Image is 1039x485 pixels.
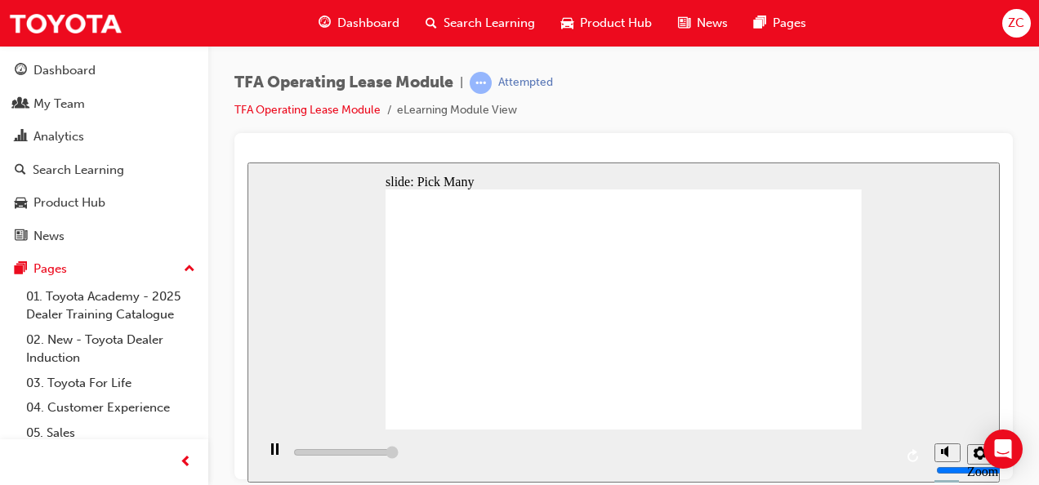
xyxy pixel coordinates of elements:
a: guage-iconDashboard [305,7,412,40]
a: My Team [7,89,202,119]
div: Open Intercom Messenger [983,429,1023,469]
a: search-iconSearch Learning [412,7,548,40]
span: search-icon [426,13,437,33]
div: News [33,227,65,246]
a: News [7,221,202,251]
span: News [697,14,728,33]
div: My Team [33,95,85,113]
div: playback controls [8,267,679,320]
a: car-iconProduct Hub [548,7,665,40]
a: 05. Sales [20,420,202,446]
a: news-iconNews [665,7,741,40]
a: 04. Customer Experience [20,395,202,420]
button: Pages [7,254,202,284]
a: TFA Operating Lease Module [234,103,381,117]
span: guage-icon [15,64,27,78]
span: TFA Operating Lease Module [234,73,453,92]
label: Zoom to fit [720,302,751,345]
span: Pages [773,14,806,33]
img: Trak [8,5,123,42]
a: Analytics [7,122,202,152]
input: volume [689,301,794,314]
span: people-icon [15,97,27,112]
div: Pages [33,260,67,278]
span: news-icon [678,13,690,33]
div: misc controls [679,267,744,320]
span: chart-icon [15,130,27,145]
span: pages-icon [754,13,766,33]
span: up-icon [184,259,195,280]
span: search-icon [15,163,26,178]
span: Search Learning [444,14,535,33]
a: 01. Toyota Academy - 2025 Dealer Training Catalogue [20,284,202,327]
div: Dashboard [33,61,96,80]
a: Dashboard [7,56,202,86]
a: 03. Toyota For Life [20,371,202,396]
button: Mute (Ctrl+Alt+M) [687,281,713,300]
div: Analytics [33,127,84,146]
span: learningRecordVerb_ATTEMPT-icon [470,72,492,94]
a: 02. New - Toyota Dealer Induction [20,327,202,371]
span: guage-icon [319,13,331,33]
button: Pause (Ctrl+Alt+P) [8,280,36,308]
span: Dashboard [337,14,399,33]
a: Product Hub [7,188,202,218]
button: DashboardMy TeamAnalyticsSearch LearningProduct HubNews [7,52,202,254]
input: slide progress [46,283,151,296]
button: Replay (Ctrl+Alt+R) [654,282,679,306]
a: pages-iconPages [741,7,819,40]
div: Product Hub [33,194,105,212]
span: prev-icon [180,452,192,473]
div: Attempted [498,75,553,91]
button: Settings [720,282,746,302]
span: car-icon [561,13,573,33]
a: Search Learning [7,155,202,185]
span: | [460,73,463,92]
button: ZC [1002,9,1031,38]
span: car-icon [15,196,27,211]
span: pages-icon [15,262,27,277]
span: ZC [1008,14,1024,33]
span: news-icon [15,229,27,244]
span: Product Hub [580,14,652,33]
div: Search Learning [33,161,124,180]
li: eLearning Module View [397,101,517,120]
